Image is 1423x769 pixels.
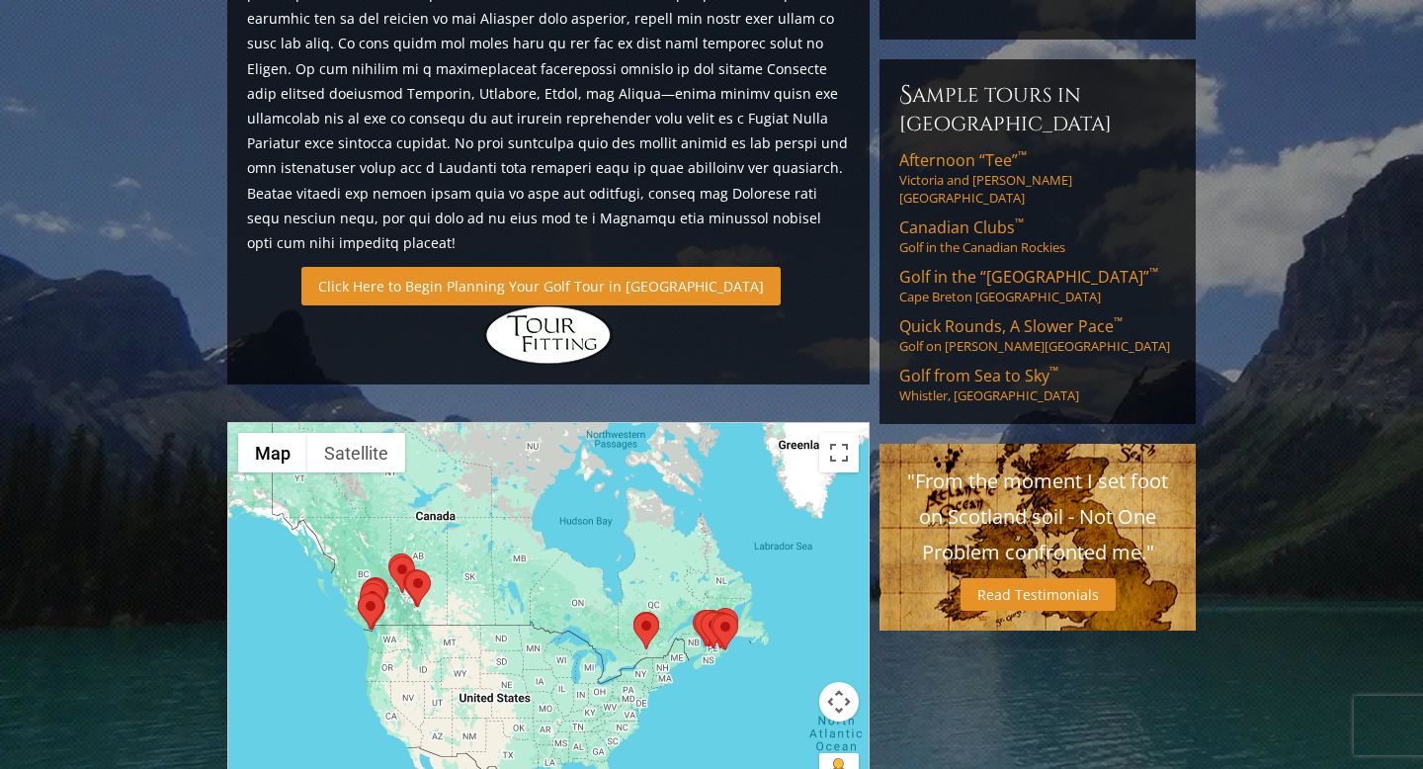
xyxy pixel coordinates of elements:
[899,266,1158,288] span: Golf in the “[GEOGRAPHIC_DATA]”
[301,267,781,305] a: Click Here to Begin Planning Your Golf Tour in [GEOGRAPHIC_DATA]
[1149,264,1158,281] sup: ™
[961,578,1116,611] a: Read Testimonials
[899,315,1176,355] a: Quick Rounds, A Slower Pace™Golf on [PERSON_NAME][GEOGRAPHIC_DATA]
[899,464,1176,570] p: "From the moment I set foot on Scotland soil - Not One Problem confronted me."
[1049,363,1058,380] sup: ™
[819,682,859,722] button: Map camera controls
[899,266,1176,305] a: Golf in the “[GEOGRAPHIC_DATA]”™Cape Breton [GEOGRAPHIC_DATA]
[238,433,307,472] button: Show street map
[899,149,1027,171] span: Afternoon “Tee”
[899,365,1176,404] a: Golf from Sea to Sky™Whistler, [GEOGRAPHIC_DATA]
[819,433,859,472] button: Toggle fullscreen view
[1018,147,1027,164] sup: ™
[899,79,1176,137] h6: Sample Tours in [GEOGRAPHIC_DATA]
[899,365,1058,386] span: Golf from Sea to Sky
[899,315,1123,337] span: Quick Rounds, A Slower Pace
[484,305,613,365] img: Hidden Links
[307,433,405,472] button: Show satellite imagery
[1114,313,1123,330] sup: ™
[1015,214,1024,231] sup: ™
[899,216,1176,256] a: Canadian Clubs™Golf in the Canadian Rockies
[899,216,1024,238] span: Canadian Clubs
[899,149,1176,207] a: Afternoon “Tee”™Victoria and [PERSON_NAME][GEOGRAPHIC_DATA]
